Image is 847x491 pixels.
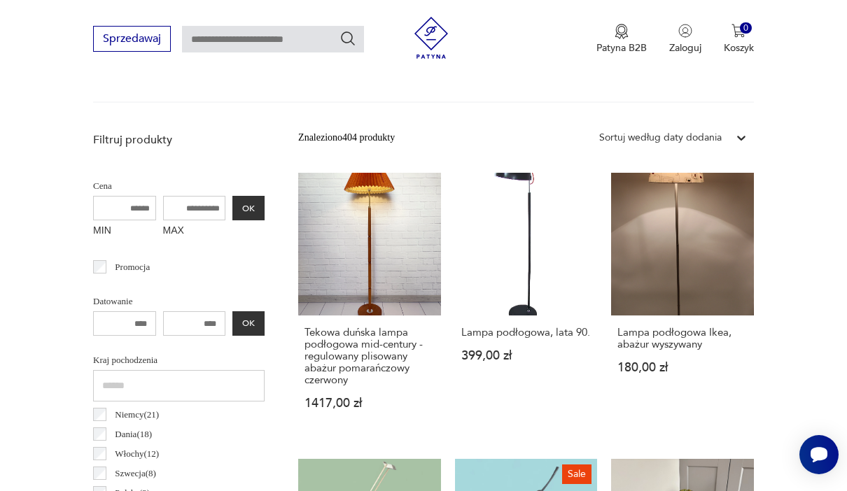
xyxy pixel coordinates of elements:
div: Znaleziono 404 produkty [298,130,395,145]
p: Patyna B2B [596,41,647,55]
button: Sprzedawaj [93,26,171,52]
img: Patyna - sklep z meblami i dekoracjami vintage [410,17,452,59]
p: Datowanie [93,294,265,309]
a: Lampa podłogowa, lata 90.Lampa podłogowa, lata 90.399,00 zł [455,173,598,436]
p: Dania ( 18 ) [115,427,152,442]
div: 0 [740,22,752,34]
p: Niemcy ( 21 ) [115,407,159,422]
button: Patyna B2B [596,24,647,55]
p: 180,00 zł [617,362,748,373]
a: Ikona medaluPatyna B2B [596,24,647,55]
p: Koszyk [724,41,754,55]
button: OK [232,196,265,220]
p: Filtruj produkty [93,132,265,148]
button: Zaloguj [669,24,701,55]
p: Zaloguj [669,41,701,55]
button: OK [232,311,265,336]
p: Cena [93,178,265,194]
p: Szwecja ( 8 ) [115,466,156,481]
p: 1417,00 zł [304,397,435,409]
h3: Lampa podłogowa, lata 90. [461,327,591,339]
label: MAX [163,220,226,243]
img: Ikona koszyka [731,24,745,38]
img: Ikonka użytkownika [678,24,692,38]
a: Lampa podłogowa Ikea, abażur wyszywanyLampa podłogowa Ikea, abażur wyszywany180,00 zł [611,173,754,436]
div: Sortuj według daty dodania [599,130,722,145]
button: 0Koszyk [724,24,754,55]
img: Ikona medalu [615,24,629,39]
iframe: Smartsupp widget button [799,435,839,474]
p: Promocja [115,259,150,275]
h3: Tekowa duńska lampa podłogowa mid-century - regulowany plisowany abażur pomarańczowy czerwony [304,327,435,386]
label: MIN [93,220,156,243]
a: Sprzedawaj [93,35,171,45]
p: Włochy ( 12 ) [115,446,159,462]
button: Szukaj [339,30,356,47]
p: 399,00 zł [461,350,591,362]
a: Tekowa duńska lampa podłogowa mid-century - regulowany plisowany abażur pomarańczowy czerwonyTeko... [298,173,441,436]
h3: Lampa podłogowa Ikea, abażur wyszywany [617,327,748,350]
p: Kraj pochodzenia [93,353,265,368]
